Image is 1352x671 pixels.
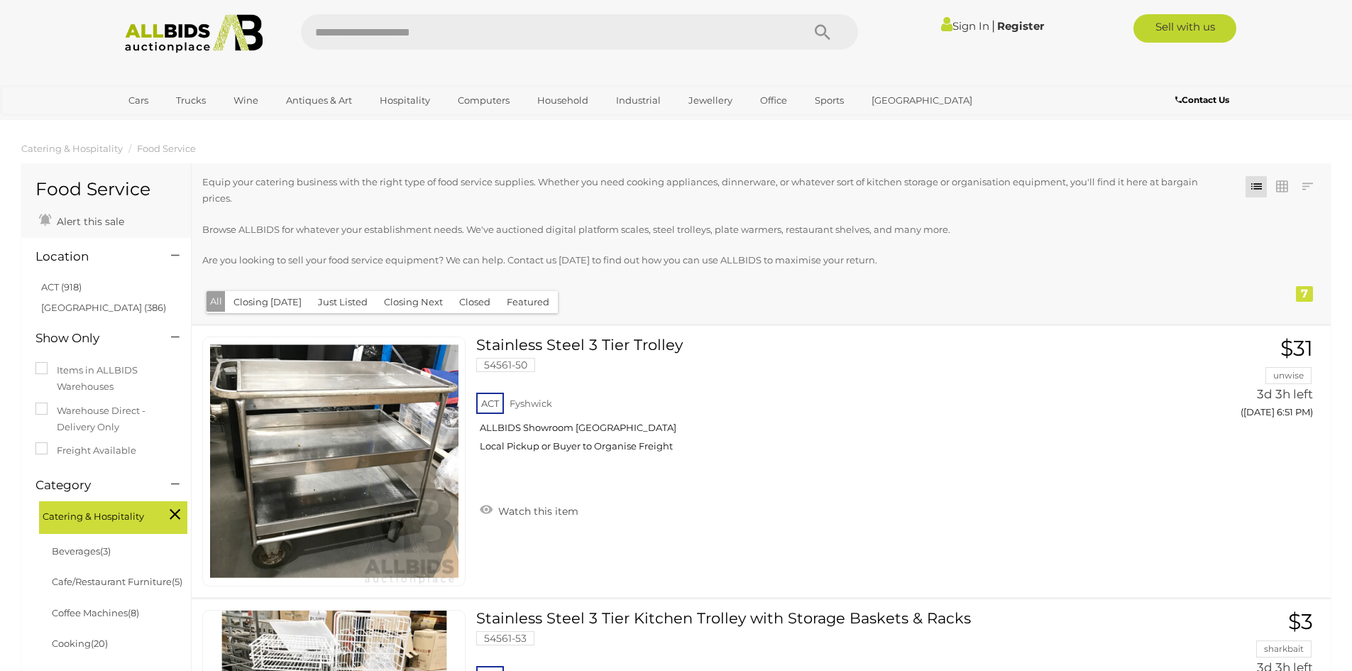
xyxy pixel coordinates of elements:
[1296,286,1313,302] div: 7
[91,638,108,649] span: (20)
[495,505,578,518] span: Watch this item
[35,479,150,492] h4: Category
[172,576,182,587] span: (5)
[224,89,268,112] a: Wine
[119,89,158,112] a: Cars
[137,143,196,154] a: Food Service
[1133,14,1236,43] a: Sell with us
[52,638,108,649] a: Cooking(20)
[1288,609,1313,635] span: $3
[53,215,124,228] span: Alert this sale
[202,252,1216,268] p: Are you looking to sell your food service equipment? We can help. Contact us [DATE] to find out h...
[52,545,111,557] a: Beverages(3)
[1175,94,1229,105] b: Contact Us
[862,89,982,112] a: [GEOGRAPHIC_DATA]
[375,291,451,313] button: Closing Next
[277,89,361,112] a: Antiques & Art
[997,19,1044,33] a: Register
[1175,92,1233,108] a: Contact Us
[117,14,271,53] img: Allbids.com.au
[451,291,499,313] button: Closed
[35,332,150,345] h4: Show Only
[941,19,989,33] a: Sign In
[225,291,310,313] button: Closing [DATE]
[35,442,136,459] label: Freight Available
[35,209,128,231] a: Alert this sale
[202,174,1216,207] p: Equip your catering business with the right type of food service supplies. Whether you need cooki...
[476,499,582,520] a: Watch this item
[787,14,858,50] button: Search
[210,337,458,586] img: 54561-50a.JPG
[43,505,149,525] span: Catering & Hospitality
[128,607,139,618] span: (8)
[449,89,519,112] a: Computers
[21,143,123,154] a: Catering & Hospitality
[35,362,177,395] label: Items in ALLBIDS Warehouses
[607,89,670,112] a: Industrial
[309,291,376,313] button: Just Listed
[207,291,226,312] button: All
[41,281,82,293] a: ACT (918)
[370,89,439,112] a: Hospitality
[1152,337,1317,425] a: $31 unwise 3d 3h left ([DATE] 6:51 PM)
[991,18,995,33] span: |
[679,89,742,112] a: Jewellery
[52,607,139,618] a: Coffee Machines(8)
[35,180,177,200] h1: Food Service
[528,89,598,112] a: Household
[100,545,111,557] span: (3)
[487,337,1130,463] a: Stainless Steel 3 Tier Trolley 54561-50 ACT Fyshwick ALLBIDS Showroom [GEOGRAPHIC_DATA] Local Pic...
[806,89,853,112] a: Sports
[202,222,1216,238] p: Browse ALLBIDS for whatever your establishment needs. We've auctioned digital platform scales, st...
[35,403,177,436] label: Warehouse Direct - Delivery Only
[167,89,215,112] a: Trucks
[41,302,166,313] a: [GEOGRAPHIC_DATA] (386)
[751,89,796,112] a: Office
[498,291,558,313] button: Featured
[35,250,150,263] h4: Location
[52,576,182,587] a: Cafe/Restaurant Furniture(5)
[1280,335,1313,361] span: $31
